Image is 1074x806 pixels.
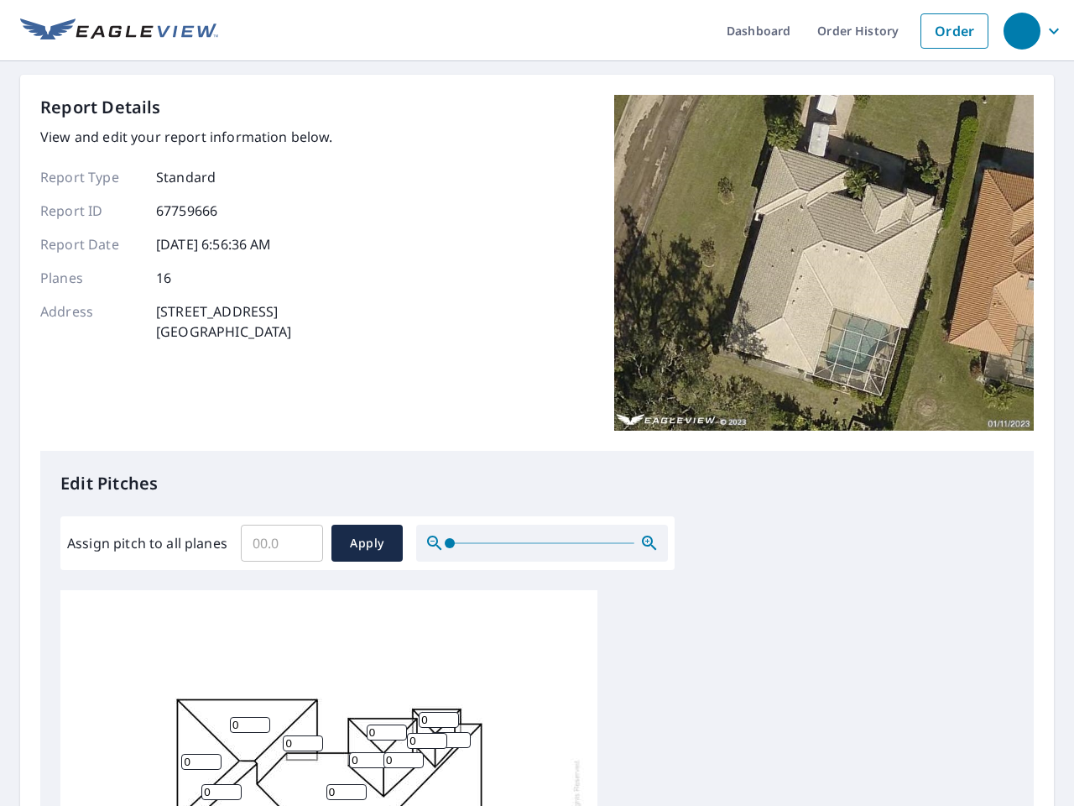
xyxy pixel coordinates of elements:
p: 16 [156,268,171,288]
label: Assign pitch to all planes [67,533,227,553]
p: Standard [156,167,216,187]
span: Apply [345,533,389,554]
a: Order [920,13,988,49]
p: Report Details [40,95,161,120]
input: 00.0 [241,520,323,567]
p: Report Type [40,167,141,187]
button: Apply [331,525,403,562]
p: Planes [40,268,141,288]
p: Report ID [40,201,141,221]
p: Report Date [40,234,141,254]
img: Top image [614,95,1034,431]
p: [STREET_ADDRESS] [GEOGRAPHIC_DATA] [156,301,292,342]
p: [DATE] 6:56:36 AM [156,234,272,254]
p: Address [40,301,141,342]
p: 67759666 [156,201,217,221]
img: EV Logo [20,18,218,44]
p: Edit Pitches [60,471,1014,496]
p: View and edit your report information below. [40,127,333,147]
